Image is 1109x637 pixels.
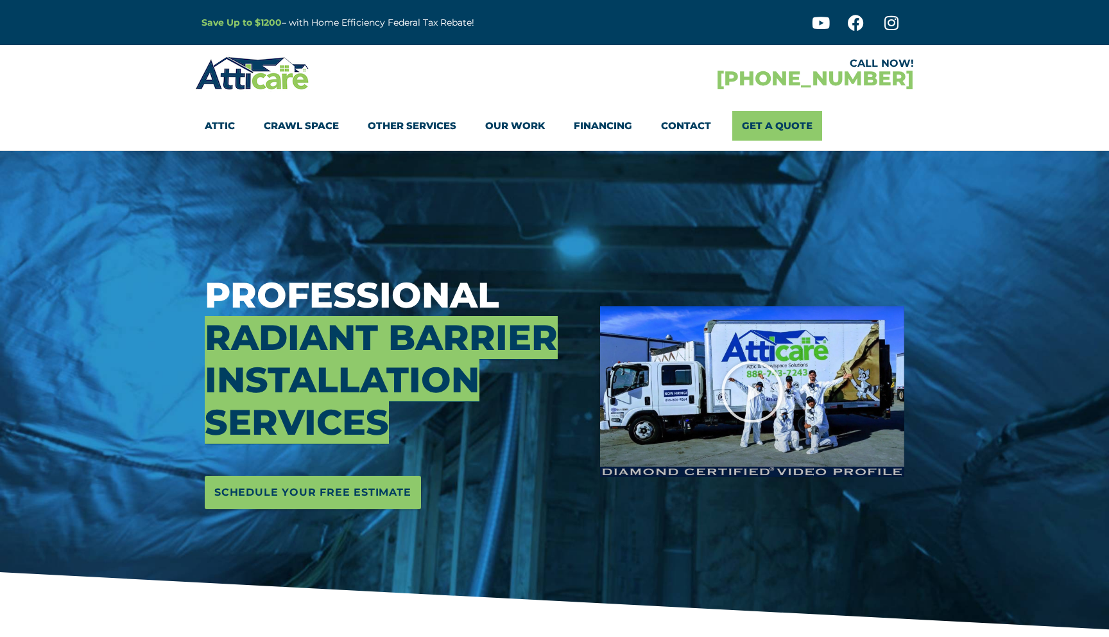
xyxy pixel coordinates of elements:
[205,274,581,444] h3: Professional
[732,111,822,141] a: Get A Quote
[720,360,784,424] div: Play Video
[205,476,421,509] a: Schedule Your Free Estimate
[205,316,558,444] span: Radiant Barrier Installation Services
[485,111,545,141] a: Our Work
[554,58,914,69] div: CALL NOW!
[661,111,711,141] a: Contact
[574,111,632,141] a: Financing
[368,111,456,141] a: Other Services
[202,17,282,28] a: Save Up to $1200
[202,15,617,30] p: – with Home Efficiency Federal Tax Rebate!
[205,111,904,141] nav: Menu
[205,111,235,141] a: Attic
[214,482,411,503] span: Schedule Your Free Estimate
[264,111,339,141] a: Crawl Space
